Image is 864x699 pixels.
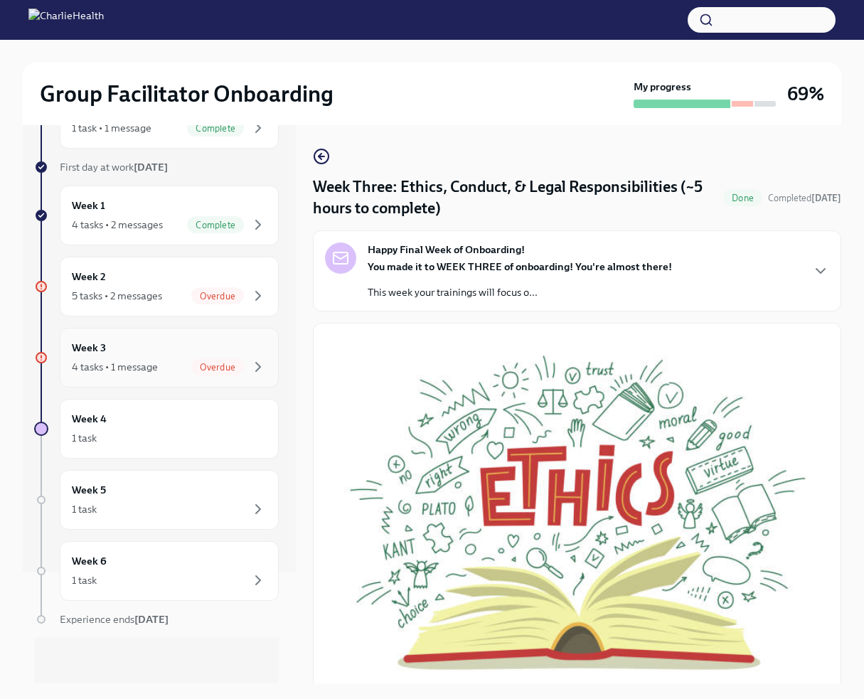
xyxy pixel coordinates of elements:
[72,218,163,232] div: 4 tasks • 2 messages
[34,186,279,245] a: Week 14 tasks • 2 messagesComplete
[72,482,106,498] h6: Week 5
[191,291,244,302] span: Overdue
[40,80,334,108] h2: Group Facilitator Onboarding
[72,431,97,445] div: 1 task
[34,541,279,601] a: Week 61 task
[34,328,279,388] a: Week 34 tasks • 1 messageOverdue
[72,269,106,284] h6: Week 2
[313,176,718,219] h4: Week Three: Ethics, Conduct, & Legal Responsibilities (~5 hours to complete)
[72,289,162,303] div: 5 tasks • 2 messages
[187,220,244,230] span: Complete
[28,9,104,31] img: CharlieHealth
[60,613,169,626] span: Experience ends
[368,260,672,273] strong: You made it to WEEK THREE of onboarding! You're almost there!
[787,81,824,107] h3: 69%
[72,411,107,427] h6: Week 4
[768,191,841,205] span: October 5th, 2025 21:21
[72,360,158,374] div: 4 tasks • 1 message
[34,160,279,174] a: First day at work[DATE]
[768,193,841,203] span: Completed
[634,80,691,94] strong: My progress
[34,399,279,459] a: Week 41 task
[34,257,279,316] a: Week 25 tasks • 2 messagesOverdue
[72,573,97,587] div: 1 task
[72,198,105,213] h6: Week 1
[187,123,244,134] span: Complete
[72,502,97,516] div: 1 task
[723,193,762,203] span: Done
[34,470,279,530] a: Week 51 task
[134,161,168,174] strong: [DATE]
[191,362,244,373] span: Overdue
[60,161,168,174] span: First day at work
[134,613,169,626] strong: [DATE]
[72,340,106,356] h6: Week 3
[325,335,829,692] button: Zoom image
[72,121,151,135] div: 1 task • 1 message
[72,553,107,569] h6: Week 6
[368,285,672,299] p: This week your trainings will focus o...
[811,193,841,203] strong: [DATE]
[368,242,525,257] strong: Happy Final Week of Onboarding!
